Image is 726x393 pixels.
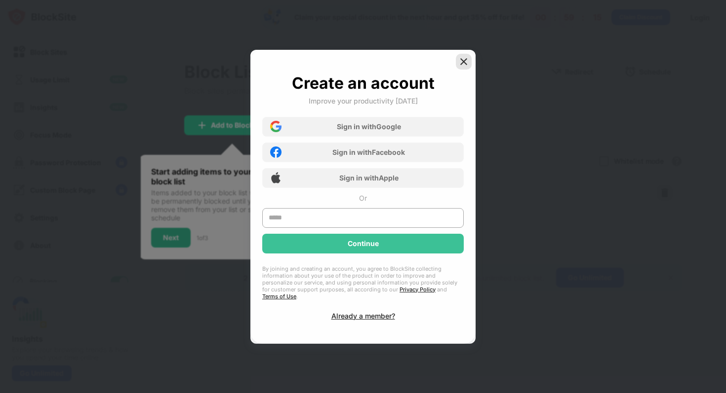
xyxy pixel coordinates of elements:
[262,265,464,300] div: By joining and creating an account, you agree to BlockSite collecting information about your use ...
[270,121,282,132] img: google-icon.png
[292,73,435,93] div: Create an account
[348,240,379,248] div: Continue
[400,286,436,293] a: Privacy Policy
[270,172,282,183] img: apple-icon.png
[270,146,282,158] img: facebook-icon.png
[262,293,296,300] a: Terms of Use
[332,148,405,156] div: Sign in with Facebook
[359,194,367,202] div: Or
[337,122,401,131] div: Sign in with Google
[339,174,399,182] div: Sign in with Apple
[331,312,395,320] div: Already a member?
[309,97,418,105] div: Improve your productivity [DATE]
